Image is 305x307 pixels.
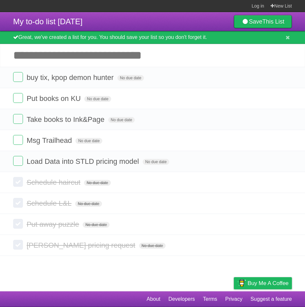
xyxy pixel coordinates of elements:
[262,18,284,25] b: This List
[168,293,195,305] a: Developers
[13,135,23,145] label: Done
[237,278,246,289] img: Buy me a coffee
[13,17,83,26] span: My to-do list [DATE]
[13,93,23,103] label: Done
[27,115,106,124] span: Take books to Ink&Page
[13,114,23,124] label: Done
[27,178,82,186] span: Schedule haircut
[13,156,23,166] label: Done
[27,220,81,228] span: Put away puzzle
[108,117,135,123] span: No due date
[225,293,242,305] a: Privacy
[139,243,166,249] span: No due date
[203,293,217,305] a: Terms
[13,177,23,187] label: Done
[143,159,169,165] span: No due date
[27,73,115,82] span: buy tix, kpop demon hunter
[27,136,73,144] span: Msg Trailhead
[13,219,23,229] label: Done
[248,278,289,289] span: Buy me a coffee
[84,96,111,102] span: No due date
[84,180,111,186] span: No due date
[13,240,23,250] label: Done
[13,72,23,82] label: Done
[147,293,160,305] a: About
[27,157,140,165] span: Load Data into STLD pricing model
[75,138,102,144] span: No due date
[13,198,23,208] label: Done
[117,75,144,81] span: No due date
[27,94,82,103] span: Put books on KU
[251,293,292,305] a: Suggest a feature
[75,201,102,207] span: No due date
[27,241,137,249] span: [PERSON_NAME] pricing request
[234,277,292,289] a: Buy me a coffee
[27,199,73,207] span: Schedule L&L
[83,222,109,228] span: No due date
[234,15,292,28] a: SaveThis List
